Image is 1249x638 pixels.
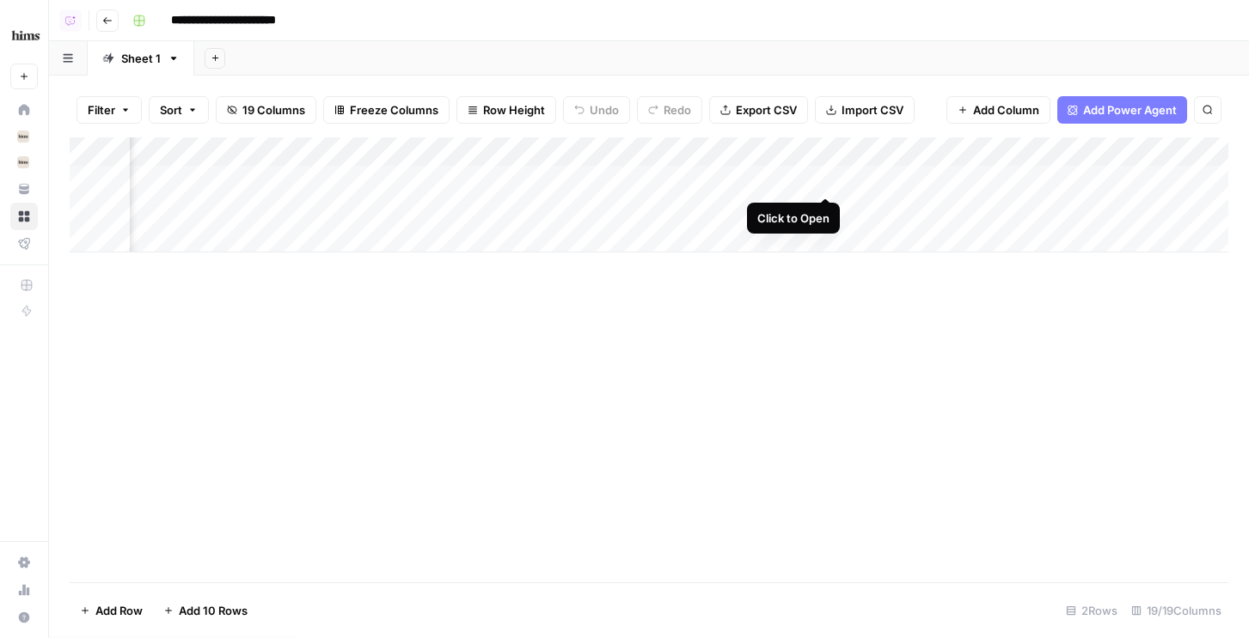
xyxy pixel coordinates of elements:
[10,576,38,604] a: Usage
[10,549,38,576] a: Settings
[77,96,142,124] button: Filter
[757,210,830,227] div: Click to Open
[1059,597,1124,624] div: 2 Rows
[946,96,1050,124] button: Add Column
[350,101,438,118] span: Freeze Columns
[160,101,182,118] span: Sort
[664,101,691,118] span: Redo
[153,597,258,624] button: Add 10 Rows
[637,96,702,124] button: Redo
[323,96,450,124] button: Freeze Columns
[88,101,115,118] span: Filter
[590,101,619,118] span: Undo
[456,96,556,124] button: Row Height
[1057,96,1187,124] button: Add Power Agent
[10,604,38,631] button: Help + Support
[973,101,1039,118] span: Add Column
[242,101,305,118] span: 19 Columns
[216,96,316,124] button: 19 Columns
[179,602,248,619] span: Add 10 Rows
[17,131,29,143] img: qhnfw7v7fjkcfjhai1id5rgj3kaw
[10,175,38,203] a: Your Data
[10,230,38,258] a: Flightpath
[563,96,630,124] button: Undo
[736,101,797,118] span: Export CSV
[88,41,194,76] a: Sheet 1
[709,96,808,124] button: Export CSV
[1124,597,1228,624] div: 19/19 Columns
[95,602,143,619] span: Add Row
[149,96,209,124] button: Sort
[121,50,161,67] div: Sheet 1
[1083,101,1177,118] span: Add Power Agent
[842,101,903,118] span: Import CSV
[815,96,915,124] button: Import CSV
[17,156,29,168] img: qhnfw7v7fjkcfjhai1id5rgj3kaw
[10,96,38,124] a: Home
[10,203,38,230] a: Browse
[483,101,545,118] span: Row Height
[10,14,38,57] button: Workspace: Hims
[70,597,153,624] button: Add Row
[10,20,41,51] img: Hims Logo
